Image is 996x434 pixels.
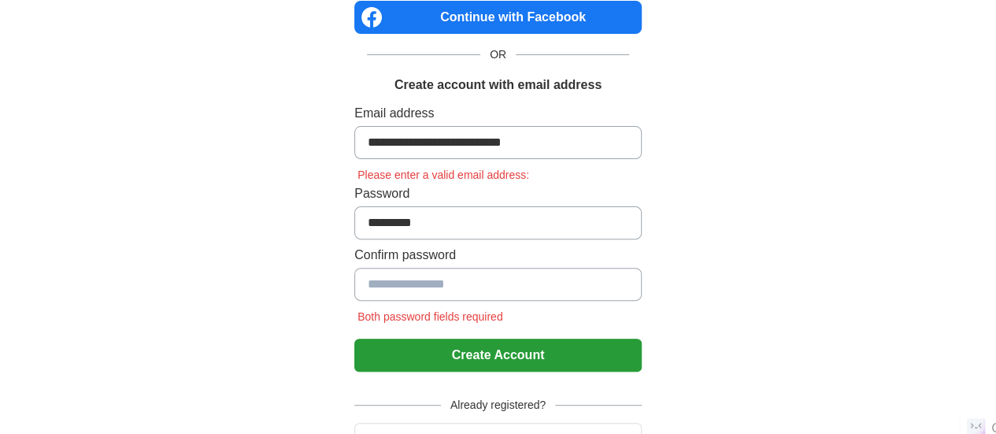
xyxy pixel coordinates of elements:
span: Already registered? [441,397,555,414]
span: OR [480,46,516,63]
label: Email address [354,104,642,123]
h1: Create account with email address [394,76,602,95]
label: Confirm password [354,246,642,265]
span: Please enter a valid email address: [354,169,532,181]
label: Password [354,184,642,203]
button: Create Account [354,339,642,372]
span: Both password fields required [354,310,505,323]
a: Continue with Facebook [354,1,642,34]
